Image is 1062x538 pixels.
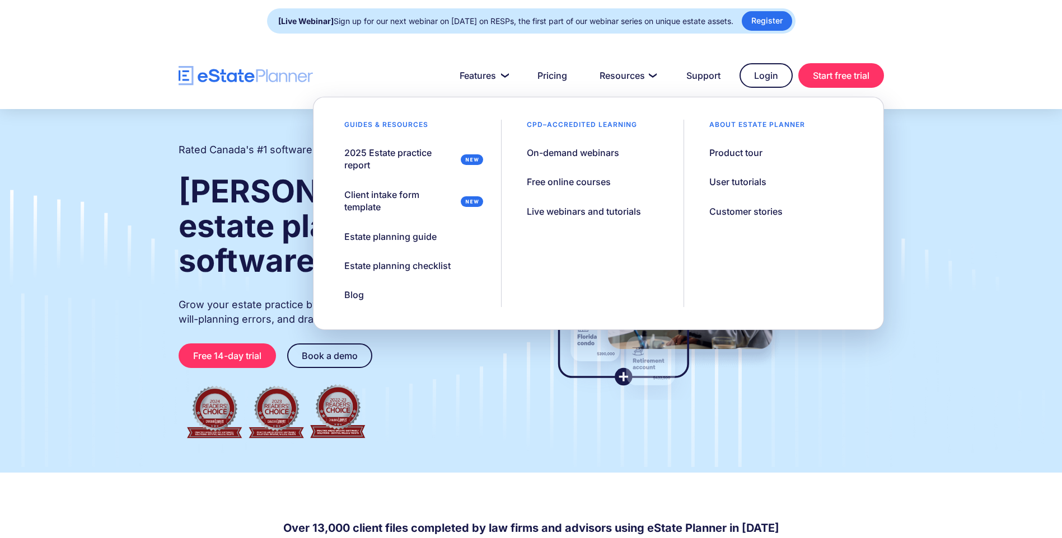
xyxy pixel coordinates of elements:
[330,254,465,277] a: Estate planning checklist
[695,200,797,223] a: Customer stories
[524,64,581,87] a: Pricing
[742,11,792,31] a: Register
[283,520,779,536] h4: Over 13,000 client files completed by law firms and advisors using eState Planner in [DATE]
[527,205,641,218] div: Live webinars and tutorials
[798,63,884,88] a: Start free trial
[330,225,451,248] a: Estate planning guide
[344,230,437,243] div: Estate planning guide
[513,170,625,194] a: Free online courses
[179,343,276,368] a: Free 14-day trial
[330,183,490,219] a: Client intake form template
[513,200,655,223] a: Live webinars and tutorials
[330,283,378,306] a: Blog
[695,120,819,135] div: About estate planner
[179,298,510,327] p: Grow your estate practice by streamlining client intake, reducing will-planning errors, and draft...
[673,64,734,87] a: Support
[287,343,372,368] a: Book a demo
[278,13,733,29] div: Sign up for our next webinar on [DATE] on RESPs, the first part of our webinar series on unique e...
[330,120,442,135] div: Guides & resources
[278,16,334,26] strong: [Live Webinar]
[709,176,766,188] div: User tutorials
[344,259,451,272] div: Estate planning checklist
[695,141,776,164] a: Product tour
[527,147,619,159] div: On-demand webinars
[709,147,762,159] div: Product tour
[446,64,518,87] a: Features
[513,120,651,135] div: CPD–accredited learning
[344,188,456,214] div: Client intake form template
[695,170,780,194] a: User tutorials
[179,143,425,157] h2: Rated Canada's #1 software for estate practitioners
[344,147,456,172] div: 2025 Estate practice report
[330,141,490,177] a: 2025 Estate practice report
[179,66,313,86] a: home
[513,141,633,164] a: On-demand webinars
[179,172,508,280] strong: [PERSON_NAME] and estate planning software
[709,205,783,218] div: Customer stories
[527,176,611,188] div: Free online courses
[344,289,364,301] div: Blog
[740,63,793,88] a: Login
[586,64,667,87] a: Resources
